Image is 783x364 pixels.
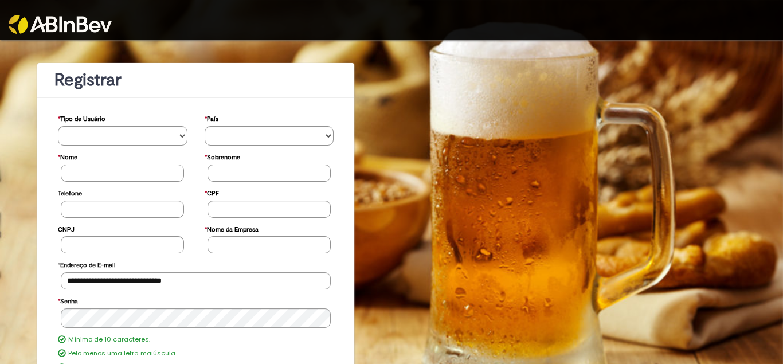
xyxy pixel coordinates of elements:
[58,184,82,201] label: Telefone
[54,71,337,89] h1: Registrar
[58,256,115,272] label: Endereço de E-mail
[58,292,78,308] label: Senha
[58,148,77,165] label: Nome
[58,220,75,237] label: CNPJ
[205,184,219,201] label: CPF
[68,335,150,345] label: Mínimo de 10 caracteres.
[205,220,259,237] label: Nome da Empresa
[205,148,240,165] label: Sobrenome
[9,15,112,34] img: ABInbev-white.png
[68,349,177,358] label: Pelo menos uma letra maiúscula.
[205,109,218,126] label: País
[58,109,105,126] label: Tipo de Usuário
